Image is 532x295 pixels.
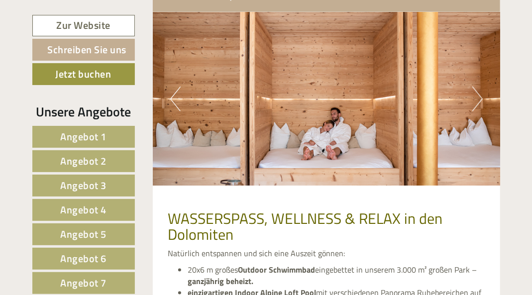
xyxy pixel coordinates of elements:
a: Zur Website [32,15,135,36]
span: Angebot 6 [60,251,106,266]
p: Natürlich entspannen und sich eine Auszeit gönnen: [168,248,485,260]
div: Unsere Angebote [32,102,135,121]
span: Angebot 4 [60,202,106,217]
span: Angebot 7 [60,275,106,291]
a: Jetzt buchen [32,63,135,85]
span: WASSERSPASS, WELLNESS & RELAX in den Dolomiten [168,207,442,246]
span: Angebot 2 [60,153,106,169]
span: Angebot 5 [60,226,106,242]
li: 20x6 m großes eingebettet in unserem 3.000 m² großen Park – [188,265,485,288]
strong: Outdoor Schwimmbad [238,264,315,276]
button: Next [472,87,483,111]
strong: ganzjährig beheizt. [188,276,253,288]
button: Previous [170,87,181,111]
span: Angebot 1 [60,129,106,144]
span: Angebot 3 [60,178,106,193]
a: Schreiben Sie uns [32,39,135,61]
